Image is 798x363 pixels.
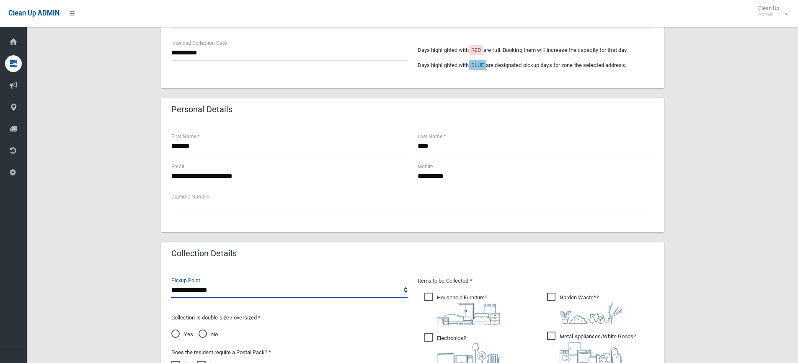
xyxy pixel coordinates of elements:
[199,330,218,340] span: No
[171,348,271,358] label: Does the resident require a Postal Pack? *
[560,294,622,324] i: ?
[424,293,500,325] span: Household Furniture
[171,313,408,323] p: Collection is double size / oversized *
[161,245,247,262] header: Collection Details
[437,294,500,325] i: ?
[171,330,193,340] span: Yes
[418,276,654,286] p: Items to be Collected *
[161,101,243,118] header: Personal Details
[471,47,481,53] span: RED
[547,293,622,324] span: Garden Waste*
[758,11,779,18] small: Admin
[560,303,622,324] img: 4fd8a5c772b2c999c83690221e5242e0.png
[418,45,654,55] p: Days highlighted with are full. Booking them will increase the capacity for that day.
[437,303,500,325] img: aa9efdbe659d29b613fca23ba79d85cb.png
[8,9,59,17] span: Clean Up ADMIN
[471,62,484,68] span: BLUE
[418,60,654,70] p: Days highlighted with are designated pickup days for zone the selected address.
[754,5,788,18] span: Clean Up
